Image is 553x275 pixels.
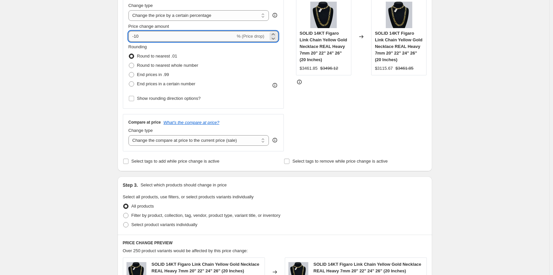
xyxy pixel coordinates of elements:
p: Select which products should change in price [140,182,226,188]
span: % (Price drop) [237,34,264,39]
span: SOLID 14KT Figaro Link Chain Yellow Gold Necklace REAL Heavy 7mm 20" 22" 24" 26" (20 Inches) [152,262,260,273]
span: Round to nearest whole number [137,63,198,68]
img: 57_80x.jpg [310,2,337,28]
span: Select product variants individually [131,222,197,227]
div: help [272,137,278,143]
span: Filter by product, collection, tag, vendor, product type, variant title, or inventory [131,213,280,218]
span: SOLID 14KT Figaro Link Chain Yellow Gold Necklace REAL Heavy 7mm 20" 22" 24" 26" (20 Inches) [314,262,422,273]
strike: $3496.12 [320,65,338,72]
input: -15 [128,31,235,42]
div: $3115.67 [375,65,393,72]
strike: $3461.85 [395,65,413,72]
span: Change type [128,128,153,133]
div: $3461.85 [300,65,318,72]
img: 57_80x.jpg [386,2,412,28]
span: SOLID 14KT Figaro Link Chain Yellow Gold Necklace REAL Heavy 7mm 20" 22" 24" 26" (20 Inches) [300,31,347,62]
span: Change type [128,3,153,8]
span: Show rounding direction options? [137,96,201,101]
span: Select tags to add while price change is active [131,159,220,164]
span: All products [131,204,154,209]
span: Select tags to remove while price change is active [292,159,388,164]
span: Select all products, use filters, or select products variants individually [123,194,254,199]
span: SOLID 14KT Figaro Link Chain Yellow Gold Necklace REAL Heavy 7mm 20" 22" 24" 26" (20 Inches) [375,31,423,62]
button: What's the compare at price? [164,120,220,125]
h2: Step 3. [123,182,138,188]
span: Price change amount [128,24,169,29]
span: End prices in .99 [137,72,169,77]
span: Rounding [128,44,147,49]
div: help [272,12,278,19]
h6: PRICE CHANGE PREVIEW [123,240,427,246]
h3: Compare at price [128,120,161,125]
span: End prices in a certain number [137,81,195,86]
span: Round to nearest .01 [137,54,177,59]
span: Over 250 product variants would be affected by this price change: [123,248,248,253]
